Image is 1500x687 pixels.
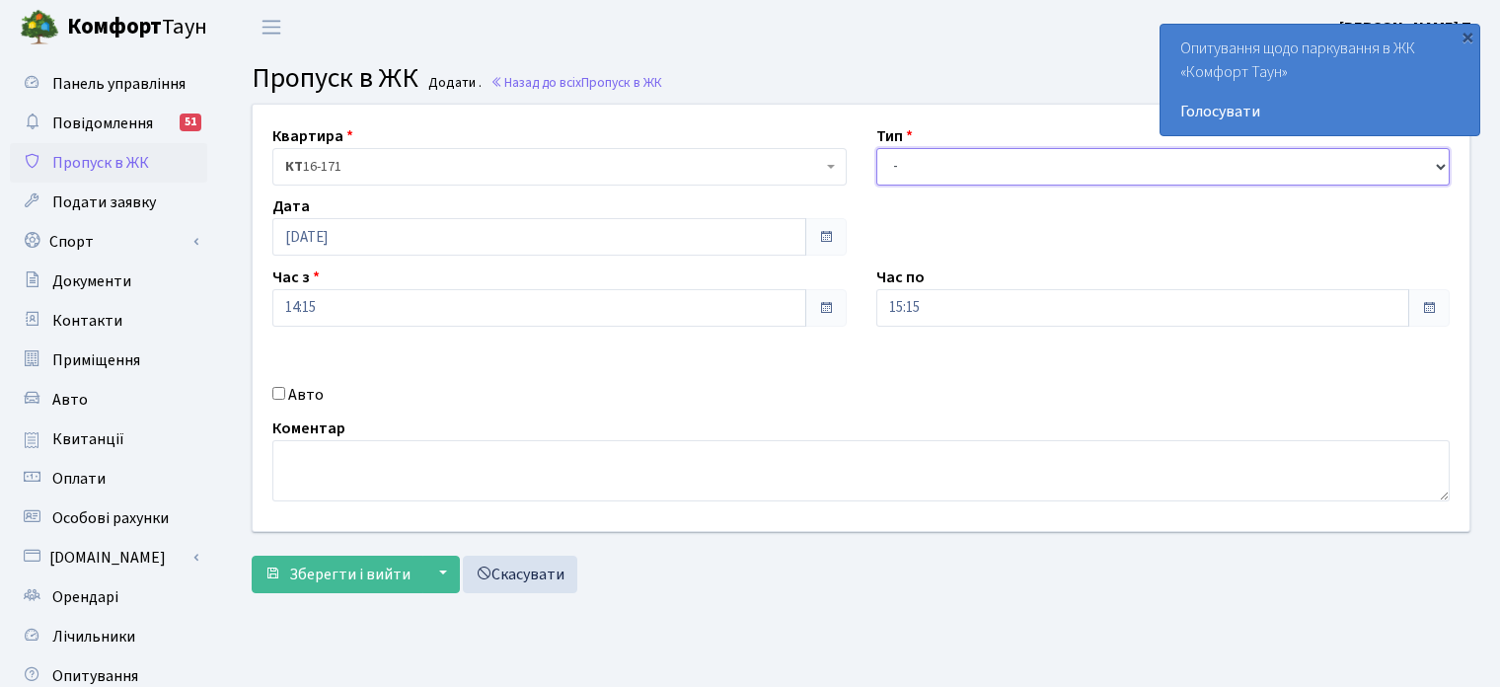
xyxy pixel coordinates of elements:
span: Документи [52,270,131,292]
span: Приміщення [52,349,140,371]
span: Зберегти і вийти [289,564,411,585]
span: Оплати [52,468,106,490]
b: [PERSON_NAME] П. [1339,17,1476,38]
a: Панель управління [10,64,207,104]
span: Лічильники [52,626,135,648]
button: Зберегти і вийти [252,556,423,593]
label: Час по [876,266,925,289]
a: Назад до всіхПропуск в ЖК [490,73,662,92]
span: Пропуск в ЖК [52,152,149,174]
a: Приміщення [10,341,207,380]
a: Особові рахунки [10,498,207,538]
span: Опитування [52,665,138,687]
button: Переключити навігацію [247,11,296,43]
label: Час з [272,266,320,289]
a: Авто [10,380,207,420]
span: Пропуск в ЖК [252,58,418,98]
small: Додати . [424,75,482,92]
b: КТ [285,157,303,177]
span: Квитанції [52,428,124,450]
span: Контакти [52,310,122,332]
a: Контакти [10,301,207,341]
span: Подати заявку [52,191,156,213]
span: Повідомлення [52,113,153,134]
a: Повідомлення51 [10,104,207,143]
a: [PERSON_NAME] П. [1339,16,1476,39]
label: Дата [272,194,310,218]
div: 51 [180,114,201,131]
label: Коментар [272,417,345,440]
label: Тип [876,124,913,148]
span: Авто [52,389,88,411]
span: Панель управління [52,73,186,95]
span: <b>КТ</b>&nbsp;&nbsp;&nbsp;&nbsp;16-171 [272,148,847,186]
div: × [1458,27,1477,46]
a: Орендарі [10,577,207,617]
a: Квитанції [10,420,207,459]
span: Особові рахунки [52,507,169,529]
a: Документи [10,262,207,301]
a: Оплати [10,459,207,498]
span: Пропуск в ЖК [581,73,662,92]
a: Спорт [10,222,207,262]
a: Пропуск в ЖК [10,143,207,183]
label: Квартира [272,124,353,148]
a: Лічильники [10,617,207,656]
b: Комфорт [67,11,162,42]
img: logo.png [20,8,59,47]
span: Орендарі [52,586,118,608]
a: [DOMAIN_NAME] [10,538,207,577]
div: Опитування щодо паркування в ЖК «Комфорт Таун» [1161,25,1479,135]
a: Голосувати [1180,100,1460,123]
label: Авто [288,383,324,407]
span: Таун [67,11,207,44]
span: <b>КТ</b>&nbsp;&nbsp;&nbsp;&nbsp;16-171 [285,157,822,177]
a: Подати заявку [10,183,207,222]
a: Скасувати [463,556,577,593]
